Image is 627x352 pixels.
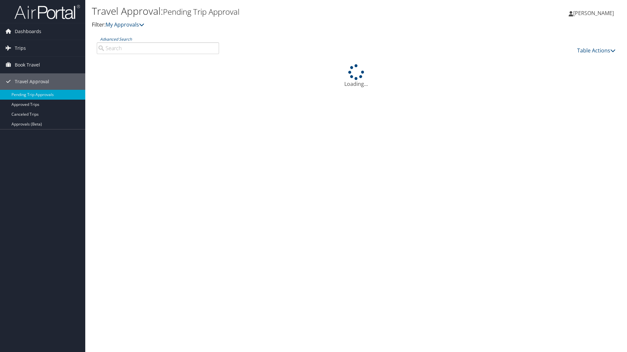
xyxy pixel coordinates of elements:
[569,3,620,23] a: [PERSON_NAME]
[14,4,80,20] img: airportal-logo.png
[15,40,26,56] span: Trips
[106,21,144,28] a: My Approvals
[577,47,616,54] a: Table Actions
[573,10,614,17] span: [PERSON_NAME]
[15,23,41,40] span: Dashboards
[100,36,132,42] a: Advanced Search
[163,6,239,17] small: Pending Trip Approval
[15,73,49,90] span: Travel Approval
[97,42,219,54] input: Advanced Search
[92,4,444,18] h1: Travel Approval:
[92,21,444,29] p: Filter:
[92,64,620,88] div: Loading...
[15,57,40,73] span: Book Travel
